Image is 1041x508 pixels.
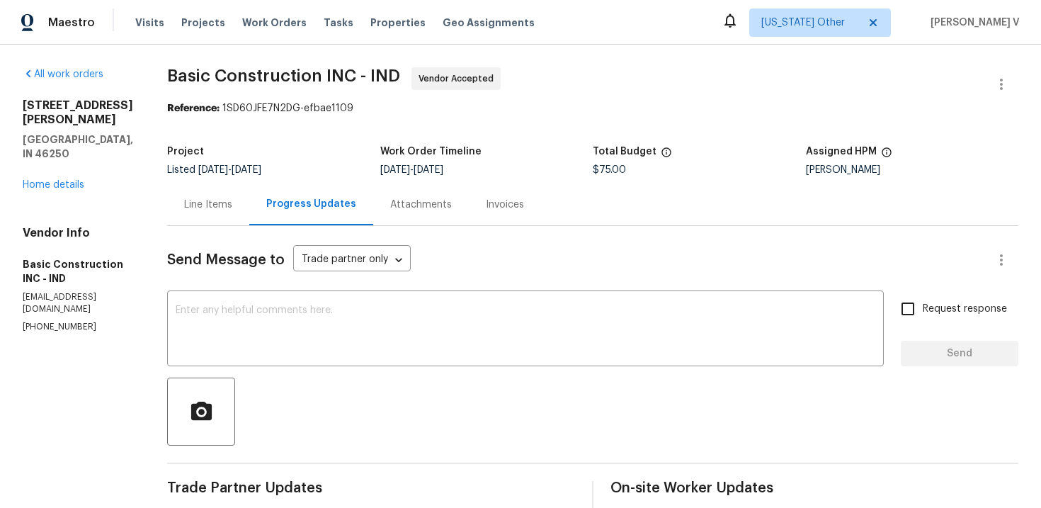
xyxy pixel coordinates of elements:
h5: Project [167,147,204,157]
span: On-site Worker Updates [610,481,1018,495]
span: Maestro [48,16,95,30]
h5: Work Order Timeline [380,147,482,157]
span: $75.00 [593,165,626,175]
span: Vendor Accepted [419,72,499,86]
span: [DATE] [232,165,261,175]
span: Projects [181,16,225,30]
span: Visits [135,16,164,30]
h4: Vendor Info [23,226,133,240]
span: - [380,165,443,175]
div: Attachments [390,198,452,212]
span: Tasks [324,18,353,28]
span: Basic Construction INC - IND [167,67,400,84]
p: [EMAIL_ADDRESS][DOMAIN_NAME] [23,291,133,315]
h2: [STREET_ADDRESS][PERSON_NAME] [23,98,133,127]
div: Trade partner only [293,249,411,272]
a: Home details [23,180,84,190]
div: 1SD60JFE7N2DG-efbae1109 [167,101,1018,115]
h5: Basic Construction INC - IND [23,257,133,286]
span: - [198,165,261,175]
div: Invoices [486,198,524,212]
b: Reference: [167,103,220,113]
span: [DATE] [414,165,443,175]
span: Listed [167,165,261,175]
span: Properties [370,16,426,30]
span: Geo Assignments [443,16,535,30]
h5: Assigned HPM [806,147,877,157]
span: Trade Partner Updates [167,481,575,495]
span: [US_STATE] Other [761,16,858,30]
span: Send Message to [167,253,285,267]
span: The total cost of line items that have been proposed by Opendoor. This sum includes line items th... [661,147,672,165]
span: [DATE] [198,165,228,175]
h5: [GEOGRAPHIC_DATA], IN 46250 [23,132,133,161]
a: All work orders [23,69,103,79]
span: Request response [923,302,1007,317]
div: [PERSON_NAME] [806,165,1019,175]
span: Work Orders [242,16,307,30]
span: [PERSON_NAME] V [925,16,1020,30]
span: The hpm assigned to this work order. [881,147,892,165]
p: [PHONE_NUMBER] [23,321,133,333]
div: Progress Updates [266,197,356,211]
h5: Total Budget [593,147,656,157]
div: Line Items [184,198,232,212]
span: [DATE] [380,165,410,175]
